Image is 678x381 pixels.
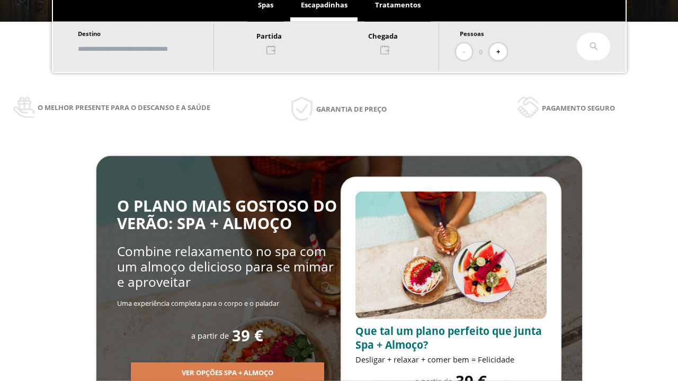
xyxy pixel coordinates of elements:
[316,103,387,115] span: Garantia de preço
[355,324,542,352] span: Que tal um plano perfeito que junta Spa + Almoço?
[542,102,615,114] span: Pagamento seguro
[38,102,210,113] span: O melhor presente para o descanso e a saúde
[182,368,273,378] span: Ver opções Spa + Almoço
[232,327,263,344] span: 39 €
[489,43,507,61] button: +
[456,43,472,61] button: -
[117,195,337,234] span: O PLANO MAIS GOSTOSO DO VERÃO: SPA + ALMOÇO
[78,30,101,38] span: Destino
[460,30,484,38] span: Pessoas
[191,330,229,341] span: a partir de
[479,46,483,58] span: 0
[117,298,279,308] span: Uma experiência completa para o corpo e o paladar
[131,368,324,377] a: Ver opções Spa + Almoço
[355,354,514,365] span: Desligar + relaxar + comer bem = Felicidade
[117,242,334,291] span: Combine relaxamento no spa com um almoço delicioso para se mimar e aproveitar
[355,192,547,319] img: promo-sprunch.ElVl7oUD.webp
